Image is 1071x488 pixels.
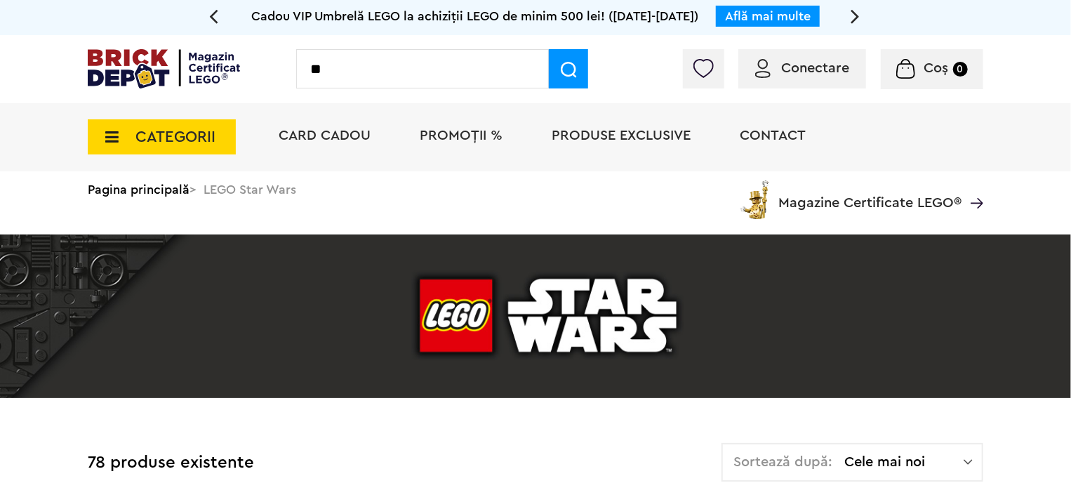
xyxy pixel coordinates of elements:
span: Magazine Certificate LEGO® [778,178,962,210]
a: Produse exclusive [552,128,691,143]
span: Sortează după: [733,455,832,469]
small: 0 [953,62,968,77]
a: Conectare [755,61,849,75]
span: Cele mai noi [844,455,964,469]
span: Conectare [781,61,849,75]
a: Magazine Certificate LEGO® [962,178,983,192]
a: PROMOȚII % [420,128,503,143]
span: Cadou VIP Umbrelă LEGO la achiziții LEGO de minim 500 lei! ([DATE]-[DATE]) [251,10,698,22]
a: Contact [740,128,806,143]
span: Coș [924,61,949,75]
a: Card Cadou [279,128,371,143]
div: 78 produse existente [88,443,254,483]
span: CATEGORII [135,129,215,145]
a: Află mai multe [725,10,811,22]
